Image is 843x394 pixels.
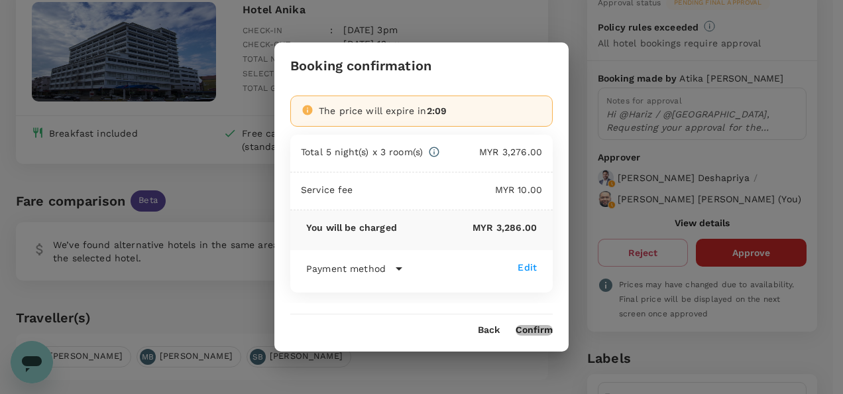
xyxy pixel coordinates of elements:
[301,145,423,159] p: Total 5 night(s) x 3 room(s)
[440,145,542,159] p: MYR 3,276.00
[518,261,537,274] div: Edit
[478,325,500,336] button: Back
[353,183,542,196] p: MYR 10.00
[516,325,553,336] button: Confirm
[301,183,353,196] p: Service fee
[397,221,537,234] p: MYR 3,286.00
[306,221,397,234] p: You will be charged
[319,104,541,117] div: The price will expire in
[427,105,447,116] span: 2:09
[290,58,431,74] h3: Booking confirmation
[306,262,386,275] p: Payment method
